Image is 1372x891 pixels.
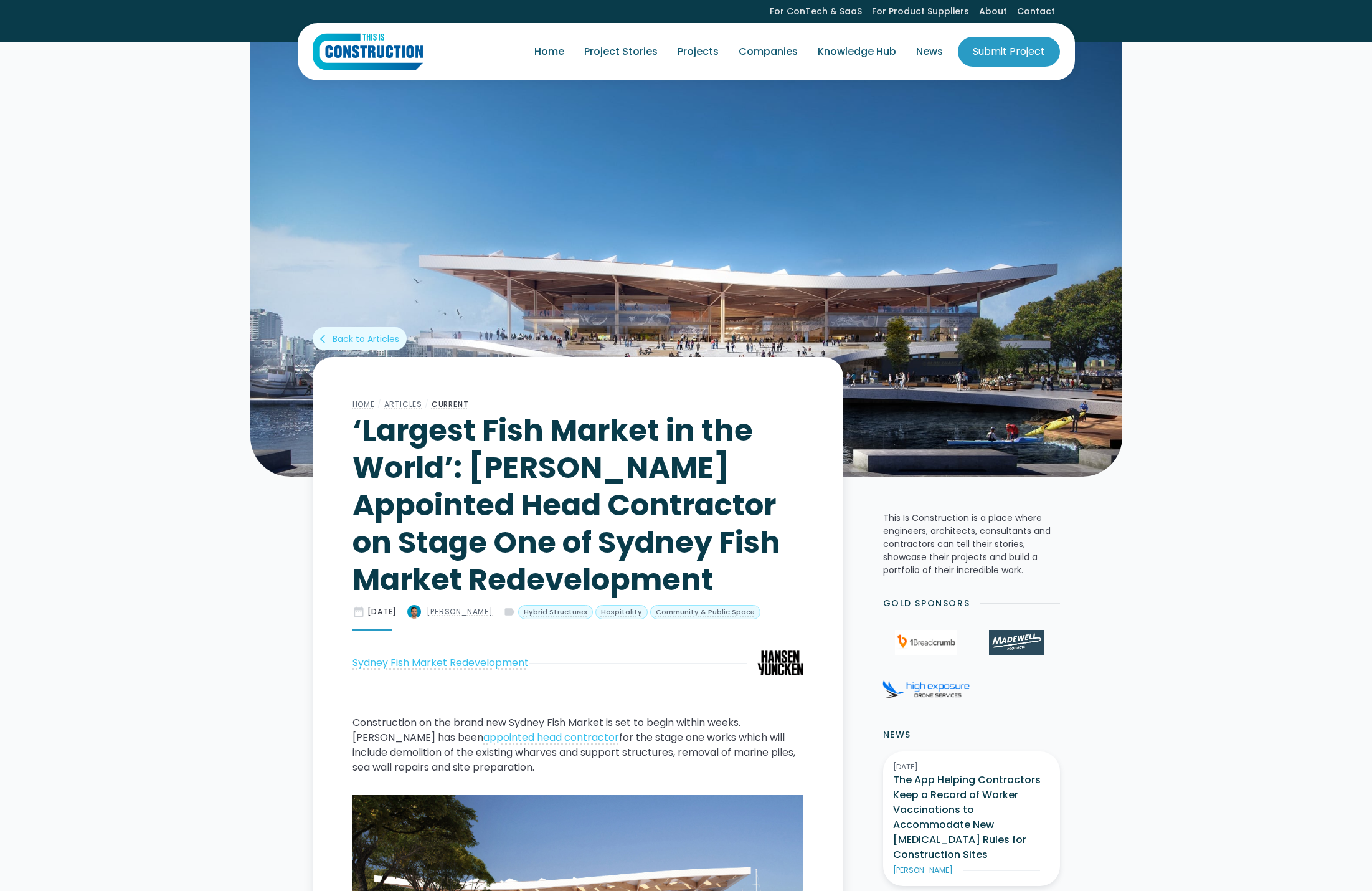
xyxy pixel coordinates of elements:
[427,606,493,617] div: [PERSON_NAME]
[352,399,375,409] a: Home
[893,773,1050,862] h3: The App Helping Contractors Keep a Record of Worker Vaccinations to Accommodate New [MEDICAL_DATA...
[422,397,432,412] div: /
[989,630,1044,655] img: Madewell Products
[320,333,330,345] div: arrow_back_ios
[352,655,529,670] a: Sydney Fish Market Redevelopment
[407,604,422,619] img: Dean Oliver
[375,397,384,412] div: /
[250,40,1122,477] img: ‘Largest Fish Market in the World’: Hansen Yuncken Appointed Head Contractor on Stage One of Sydn...
[883,728,911,741] h2: News
[574,34,668,69] a: Project Stories
[483,730,619,745] a: appointed head contractor
[883,597,970,610] h2: Gold Sponsors
[333,333,399,345] div: Back to Articles
[313,33,423,70] img: This Is Construction Logo
[958,37,1060,67] a: Submit Project
[893,761,1050,773] div: [DATE]
[352,606,365,618] div: date_range
[973,44,1045,59] div: Submit Project
[432,399,469,409] a: Current
[352,412,803,599] h1: ‘Largest Fish Market in the World’: [PERSON_NAME] Appointed Head Contractor on Stage One of Sydne...
[518,605,593,620] a: Hybrid Structures
[407,604,493,619] a: [PERSON_NAME]
[524,607,587,617] div: Hybrid Structures
[808,34,906,69] a: Knowledge Hub
[313,33,423,70] a: home
[384,399,422,409] a: Articles
[893,865,953,876] div: [PERSON_NAME]
[882,680,970,698] img: High Exposure
[524,34,574,69] a: Home
[883,751,1060,886] a: [DATE]The App Helping Contractors Keep a Record of Worker Vaccinations to Accommodate New [MEDICA...
[906,34,953,69] a: News
[895,630,957,655] img: 1Breadcrumb
[650,605,760,620] a: Community & Public Space
[503,606,516,618] div: label
[729,34,808,69] a: Companies
[367,606,397,617] div: [DATE]
[352,715,803,775] p: Construction on the brand new Sydney Fish Market is set to begin within weeks. [PERSON_NAME] has ...
[601,607,642,617] div: Hospitality
[313,327,407,350] a: arrow_back_iosBack to Articles
[656,607,755,617] div: Community & Public Space
[595,605,648,620] a: Hospitality
[757,650,803,675] img: ‘Largest Fish Market in the World’: Hansen Yuncken Appointed Head Contractor on Stage One of Sydn...
[668,34,729,69] a: Projects
[883,512,1060,577] p: This Is Construction is a place where engineers, architects, consultants and contractors can tell...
